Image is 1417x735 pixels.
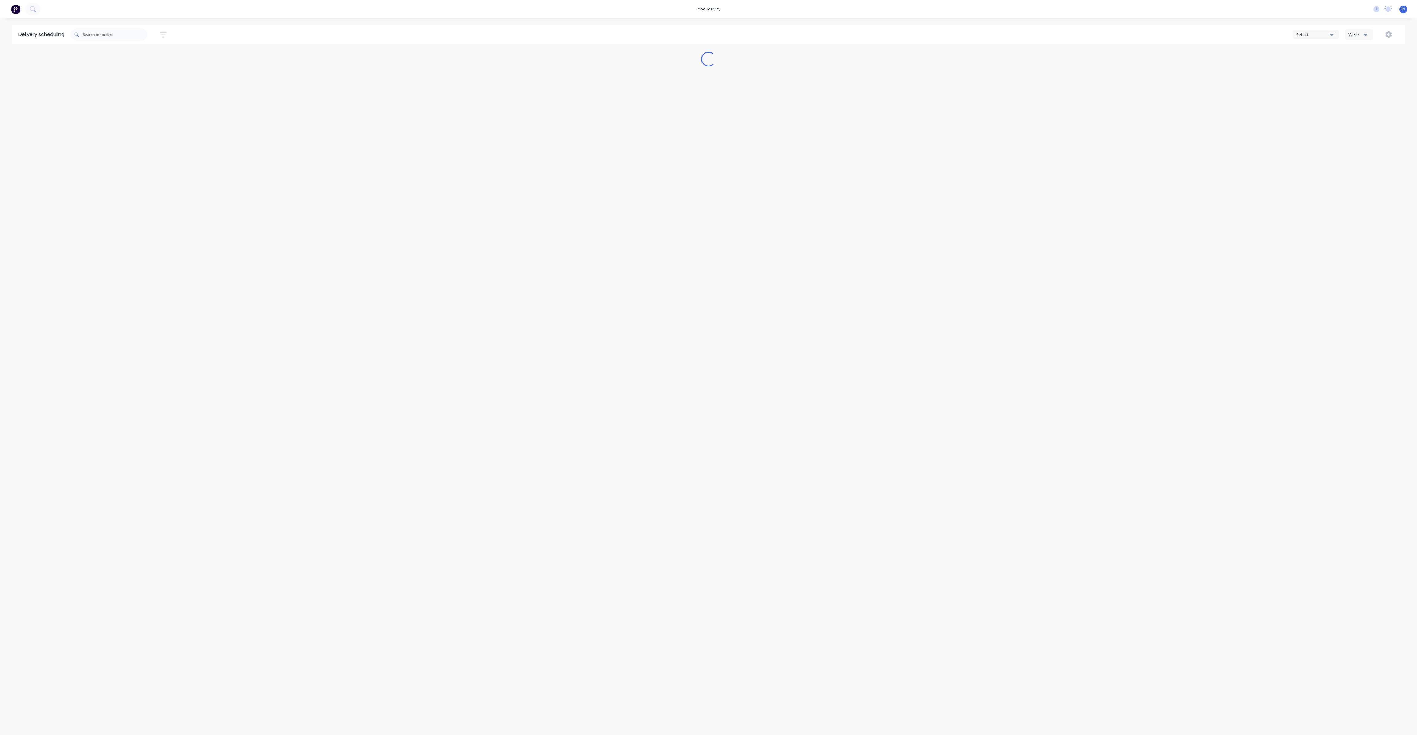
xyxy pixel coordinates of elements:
[1401,6,1405,12] span: F1
[1345,29,1373,40] button: Week
[1293,30,1339,39] button: Select
[694,5,724,14] div: productivity
[1348,31,1366,38] div: Week
[11,5,20,14] img: Factory
[1296,31,1330,38] div: Select
[12,25,70,44] div: Delivery scheduling
[83,28,147,41] input: Search for orders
